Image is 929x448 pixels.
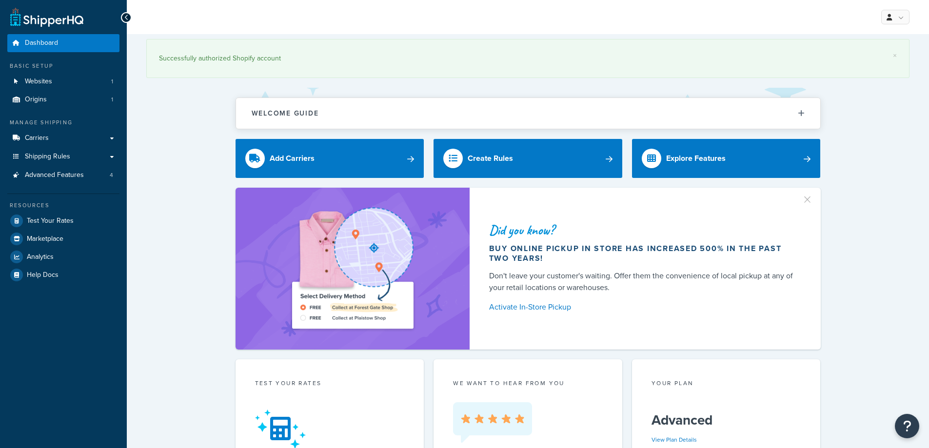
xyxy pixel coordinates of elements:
div: Add Carriers [270,152,315,165]
div: Basic Setup [7,62,119,70]
div: Explore Features [666,152,726,165]
p: we want to hear from you [453,379,603,388]
div: Buy online pickup in store has increased 500% in the past two years! [489,244,797,263]
div: Your Plan [652,379,801,390]
div: Successfully authorized Shopify account [159,52,897,65]
span: Analytics [27,253,54,261]
a: Carriers [7,129,119,147]
span: Test Your Rates [27,217,74,225]
li: Websites [7,73,119,91]
div: Manage Shipping [7,118,119,127]
div: Create Rules [468,152,513,165]
img: ad-shirt-map-b0359fc47e01cab431d101c4b569394f6a03f54285957d908178d52f29eb9668.png [264,202,441,335]
button: Welcome Guide [236,98,820,129]
span: Shipping Rules [25,153,70,161]
a: × [893,52,897,59]
div: Resources [7,201,119,210]
div: Did you know? [489,223,797,237]
span: 1 [111,96,113,104]
span: Help Docs [27,271,59,279]
h5: Advanced [652,412,801,428]
button: Open Resource Center [895,414,919,438]
span: 4 [110,171,113,179]
li: Advanced Features [7,166,119,184]
span: Marketplace [27,235,63,243]
span: Dashboard [25,39,58,47]
a: Origins1 [7,91,119,109]
a: View Plan Details [652,435,697,444]
span: Carriers [25,134,49,142]
a: Marketplace [7,230,119,248]
a: Create Rules [434,139,622,178]
a: Test Your Rates [7,212,119,230]
a: Add Carriers [236,139,424,178]
a: Shipping Rules [7,148,119,166]
span: Advanced Features [25,171,84,179]
span: Websites [25,78,52,86]
a: Websites1 [7,73,119,91]
span: Origins [25,96,47,104]
span: 1 [111,78,113,86]
a: Help Docs [7,266,119,284]
a: Analytics [7,248,119,266]
a: Explore Features [632,139,821,178]
div: Test your rates [255,379,405,390]
a: Activate In-Store Pickup [489,300,797,314]
div: Don't leave your customer's waiting. Offer them the convenience of local pickup at any of your re... [489,270,797,293]
a: Dashboard [7,34,119,52]
h2: Welcome Guide [252,110,319,117]
li: Origins [7,91,119,109]
a: Advanced Features4 [7,166,119,184]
